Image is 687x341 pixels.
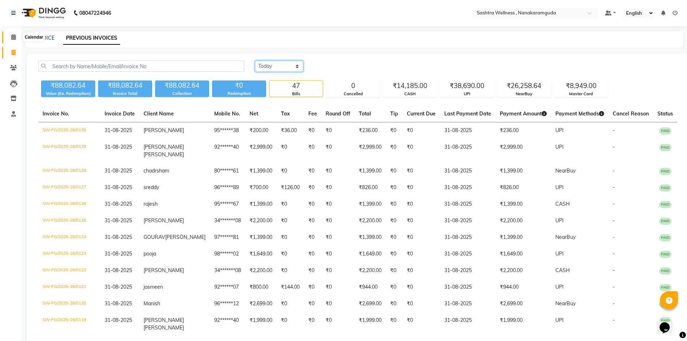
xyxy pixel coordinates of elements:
span: 31-08-2025 [105,300,132,307]
td: ₹1,399.00 [354,163,386,179]
span: NearBuy [555,234,576,240]
td: SW-FG/2025-26/0126 [38,196,100,213]
td: ₹1,999.00 [496,312,551,336]
td: 31-08-2025 [440,196,496,213]
td: SW-FG/2025-26/0130 [38,122,100,139]
div: ₹88,082.64 [155,80,209,91]
td: ₹0 [402,262,440,279]
td: SW-FG/2025-26/0119 [38,312,100,336]
div: Value (Ex. Redemption) [41,91,95,97]
div: Collection [155,91,209,97]
td: ₹0 [386,122,402,139]
span: - [613,184,615,191]
td: ₹2,699.00 [245,296,277,312]
td: ₹0 [304,122,321,139]
span: [PERSON_NAME] [144,317,184,323]
span: - [613,317,615,323]
td: 31-08-2025 [440,179,496,196]
td: ₹0 [277,139,304,163]
td: ₹0 [321,279,354,296]
td: ₹2,999.00 [245,139,277,163]
td: ₹2,200.00 [496,213,551,229]
span: UPI [555,217,564,224]
span: - [613,201,615,207]
img: logo [18,3,68,23]
td: ₹0 [277,246,304,262]
td: ₹0 [321,196,354,213]
td: ₹0 [277,312,304,336]
td: SW-FG/2025-26/0122 [38,262,100,279]
span: Last Payment Date [444,110,491,117]
span: UPI [555,284,564,290]
td: ₹0 [402,179,440,196]
td: ₹944.00 [496,279,551,296]
td: ₹1,399.00 [496,196,551,213]
td: ₹0 [386,179,402,196]
input: Search by Name/Mobile/Email/Invoice No [38,61,244,72]
td: ₹0 [321,139,354,163]
span: Manish [144,300,160,307]
span: Tip [390,110,398,117]
span: PAID [659,267,671,275]
span: PAID [659,127,671,135]
td: 31-08-2025 [440,312,496,336]
div: Calendar [23,33,45,41]
span: UPI [555,144,564,150]
td: ₹1,399.00 [245,229,277,246]
span: s [144,184,146,191]
td: ₹0 [386,163,402,179]
iframe: chat widget [657,312,680,334]
span: Fee [308,110,317,117]
td: ₹126.00 [277,179,304,196]
td: ₹0 [402,196,440,213]
td: ₹236.00 [496,122,551,139]
span: PAID [659,234,671,241]
td: ₹2,999.00 [496,139,551,163]
td: ₹1,999.00 [354,312,386,336]
span: chadr [144,167,157,174]
td: ₹0 [304,246,321,262]
td: ₹0 [402,229,440,246]
td: ₹0 [386,246,402,262]
span: Payment Methods [555,110,604,117]
span: PAID [659,284,671,291]
span: - [613,217,615,224]
td: ₹2,200.00 [245,213,277,229]
td: ₹200.00 [245,122,277,139]
span: reddy [146,184,159,191]
td: ₹0 [402,163,440,179]
span: - [613,234,615,240]
td: 31-08-2025 [440,229,496,246]
td: ₹1,399.00 [245,196,277,213]
td: ₹0 [402,246,440,262]
span: PAID [659,168,671,175]
td: ₹0 [402,279,440,296]
span: 31-08-2025 [105,144,132,150]
span: PAID [659,251,671,258]
span: Client Name [144,110,174,117]
span: 31-08-2025 [105,317,132,323]
span: Cancel Reason [613,110,649,117]
span: 31-08-2025 [105,201,132,207]
span: Status [657,110,673,117]
span: - [613,167,615,174]
div: ₹8,949.00 [554,81,608,91]
td: ₹0 [304,179,321,196]
div: ₹88,082.64 [41,80,95,91]
span: UPI [555,184,564,191]
div: Master Card [554,91,608,97]
td: ₹2,200.00 [245,262,277,279]
td: SW-FG/2025-26/0127 [38,179,100,196]
td: ₹1,399.00 [496,229,551,246]
span: [PERSON_NAME] [144,324,184,331]
td: SW-FG/2025-26/0121 [38,279,100,296]
td: 31-08-2025 [440,296,496,312]
span: 31-08-2025 [105,217,132,224]
td: ₹0 [304,139,321,163]
td: ₹2,200.00 [354,262,386,279]
span: NearBuy [555,167,576,174]
span: Total [359,110,371,117]
td: ₹1,399.00 [496,163,551,179]
td: ₹0 [321,229,354,246]
span: - [613,300,615,307]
